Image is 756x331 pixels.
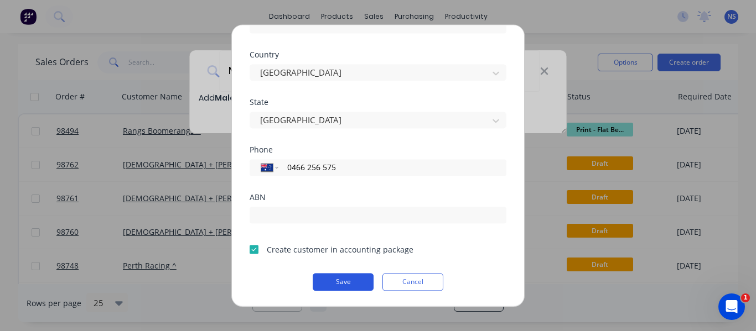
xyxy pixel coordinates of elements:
[313,273,374,291] button: Save
[250,98,506,106] div: State
[267,244,413,255] div: Create customer in accounting package
[718,293,745,320] iframe: Intercom live chat
[382,273,443,291] button: Cancel
[250,193,506,201] div: ABN
[250,146,506,154] div: Phone
[741,293,750,302] span: 1
[250,51,506,59] div: Country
